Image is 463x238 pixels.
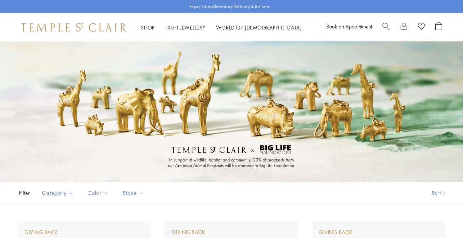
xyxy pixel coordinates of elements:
[39,189,79,197] span: Category
[216,24,302,31] a: World of [DEMOGRAPHIC_DATA]World of [DEMOGRAPHIC_DATA]
[141,23,302,32] nav: Main navigation
[37,185,79,201] button: Category
[84,189,114,197] span: Color
[435,22,442,33] a: Open Shopping Bag
[21,23,127,32] img: Temple St. Clair
[190,3,270,10] p: Enjoy Complimentary Delivery & Returns
[25,229,58,236] div: Giving Back
[165,24,206,31] a: High JewelleryHigh Jewellery
[326,23,372,30] a: Book an Appointment
[418,22,425,33] a: View Wishlist
[141,24,155,31] a: ShopShop
[415,182,463,204] button: Show sort by
[172,229,206,236] div: Giving Back
[382,22,390,33] a: Search
[119,189,149,197] span: Stone
[319,229,353,236] div: Giving Back
[428,205,456,231] iframe: Gorgias live chat messenger
[117,185,149,201] button: Stone
[82,185,114,201] button: Color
